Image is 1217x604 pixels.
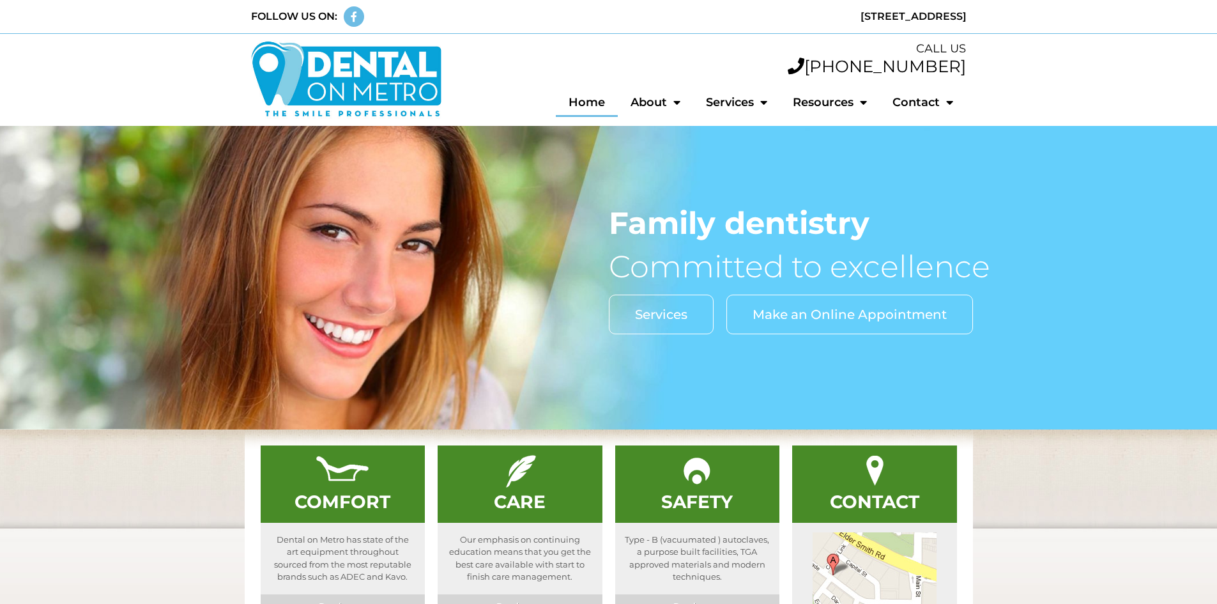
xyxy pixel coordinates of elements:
nav: Menu [455,88,967,117]
p: Our emphasis on continuing education means that you get the best care available with start to fin... [438,523,602,594]
div: FOLLOW US ON: [251,9,337,24]
div: CALL US [455,40,967,58]
a: CONTACT [830,491,919,513]
a: Contact [880,88,966,117]
a: CARE [494,491,546,513]
div: [STREET_ADDRESS] [615,9,967,24]
a: Make an Online Appointment [726,295,973,334]
p: Type - B (vacuumated ) autoclaves, a purpose built facilities, TGA approved materials and modern ... [615,523,780,594]
a: SAFETY [661,491,733,513]
a: [PHONE_NUMBER] [788,56,966,77]
a: Services [693,88,780,117]
span: Services [635,308,687,321]
span: Make an Online Appointment [753,308,947,321]
a: About [618,88,693,117]
p: Dental on Metro has state of the art equipment throughout sourced from the most reputable brands ... [261,523,425,594]
a: COMFORT [295,491,390,513]
a: Resources [780,88,880,117]
a: Home [556,88,618,117]
a: Services [609,295,714,334]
